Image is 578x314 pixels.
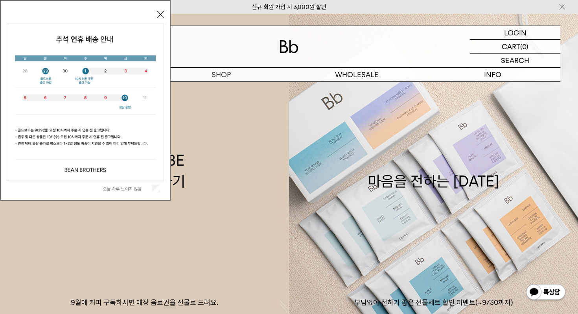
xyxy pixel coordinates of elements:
p: INFO [425,68,560,81]
p: LOGIN [504,26,526,39]
a: 신규 회원 가입 시 3,000원 할인 [252,4,326,11]
p: (0) [520,40,528,53]
button: 닫기 [157,11,164,18]
p: SEARCH [501,54,529,67]
a: LOGIN [470,26,560,40]
p: 부담없이 전하기 좋은 선물세트 할인 이벤트(~9/30까지) [289,298,578,307]
label: 오늘 하루 보이지 않음 [103,186,151,192]
img: 카카오톡 채널 1:1 채팅 버튼 [525,283,566,302]
a: SHOP [153,68,289,81]
p: CART [502,40,520,53]
a: CART (0) [470,40,560,54]
p: WHOLESALE [289,68,425,81]
img: 로고 [280,40,298,53]
div: 마음을 전하는 [DATE] [368,150,499,192]
img: 5e4d662c6b1424087153c0055ceb1a13_140731.jpg [7,24,164,181]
